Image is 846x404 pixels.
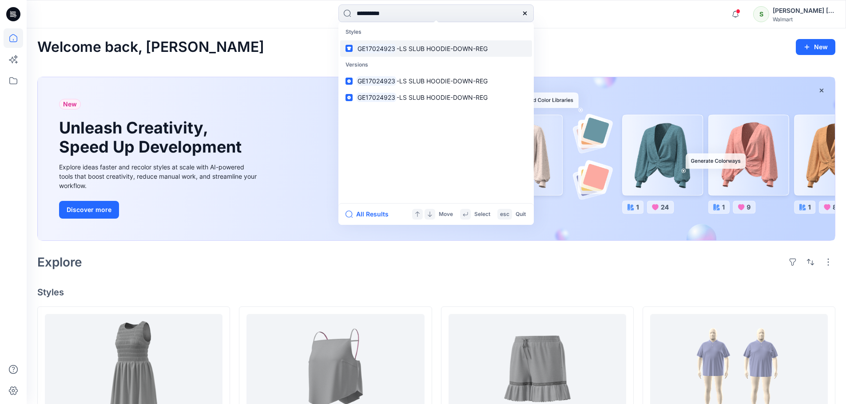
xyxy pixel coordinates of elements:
h2: Welcome back, [PERSON_NAME] [37,39,264,55]
p: Move [439,210,453,219]
span: -LS SLUB HOODIE-DOWN-REG [397,94,488,101]
a: GE17024923-LS SLUB HOODIE-DOWN-REG [340,40,532,57]
button: All Results [346,209,394,220]
a: GE17024923-LS SLUB HOODIE-DOWN-REG [340,89,532,106]
div: S​ [753,6,769,22]
h4: Styles [37,287,835,298]
h1: Unleash Creativity, Speed Up Development [59,118,246,157]
p: esc [500,210,509,219]
div: Walmart [773,16,835,23]
a: GE17024923-LS SLUB HOODIE-DOWN-REG [340,73,532,89]
p: Select [474,210,490,219]
span: -LS SLUB HOODIE-DOWN-REG [397,45,488,52]
a: Discover more [59,201,259,219]
div: Explore ideas faster and recolor styles at scale with AI-powered tools that boost creativity, red... [59,162,259,190]
button: Discover more [59,201,119,219]
span: -LS SLUB HOODIE-DOWN-REG [397,77,488,85]
h2: Explore [37,255,82,269]
mark: GE17024923 [356,43,397,54]
p: Styles [340,24,532,40]
mark: GE17024923 [356,92,397,102]
span: New [63,99,77,110]
div: [PERSON_NAME] ​[PERSON_NAME] [773,5,835,16]
p: Versions [340,57,532,73]
button: New [796,39,835,55]
mark: GE17024923 [356,76,397,86]
p: Quit [516,210,526,219]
